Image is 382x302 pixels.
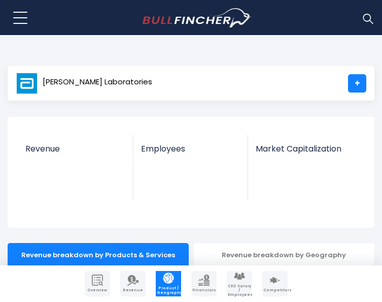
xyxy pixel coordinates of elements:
[86,288,109,292] span: Overview
[8,243,189,267] div: Revenue breakdown by Products & Services
[191,271,217,296] a: Company Financials
[256,144,356,154] span: Market Capitalization
[16,74,153,93] a: [PERSON_NAME] Laboratories
[18,135,133,166] a: Revenue
[43,78,152,86] span: [PERSON_NAME] Laboratories
[16,73,38,94] img: ABT logo
[194,243,375,267] div: Revenue breakdown by Geography
[348,74,366,93] a: +
[143,8,252,27] a: Go to homepage
[192,288,216,292] span: Financials
[25,144,126,154] span: Revenue
[143,8,252,27] img: bullfincher logo
[157,286,180,295] span: Product / Geography
[120,271,146,296] a: Company Revenue
[156,271,181,296] a: Company Product/Geography
[263,288,287,292] span: Competitors
[228,284,251,297] span: CEO Salary / Employees
[121,288,145,292] span: Revenue
[133,135,248,166] a: Employees
[262,271,288,296] a: Company Competitors
[85,271,110,296] a: Company Overview
[227,271,252,296] a: Company Employees
[141,144,240,154] span: Employees
[248,135,363,166] a: Market Capitalization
